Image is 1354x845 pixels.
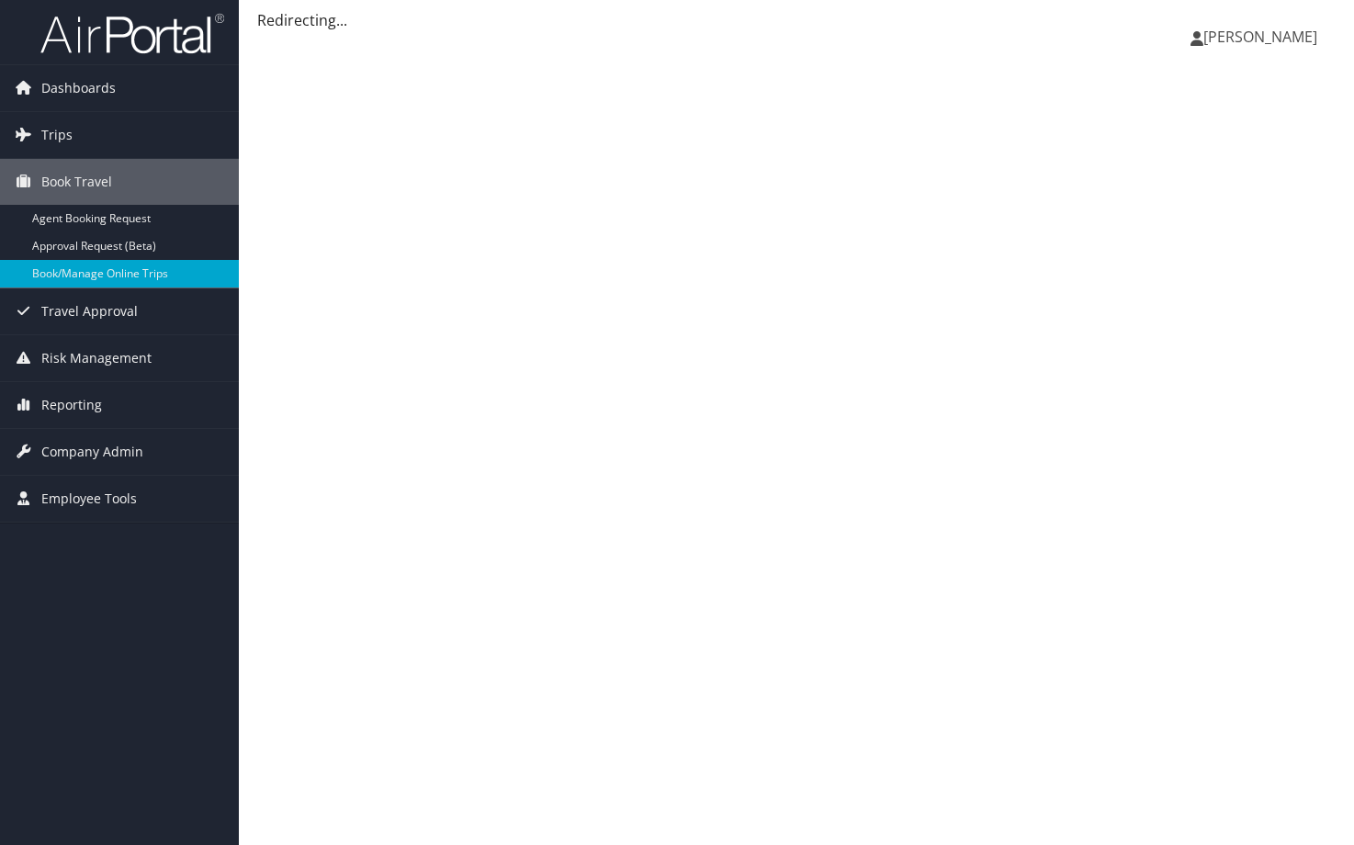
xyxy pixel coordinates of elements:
[257,9,1336,31] div: Redirecting...
[41,288,138,334] span: Travel Approval
[1190,9,1336,64] a: [PERSON_NAME]
[41,65,116,111] span: Dashboards
[41,159,112,205] span: Book Travel
[40,12,224,55] img: airportal-logo.png
[1203,27,1317,47] span: [PERSON_NAME]
[41,476,137,522] span: Employee Tools
[41,382,102,428] span: Reporting
[41,429,143,475] span: Company Admin
[41,112,73,158] span: Trips
[41,335,152,381] span: Risk Management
